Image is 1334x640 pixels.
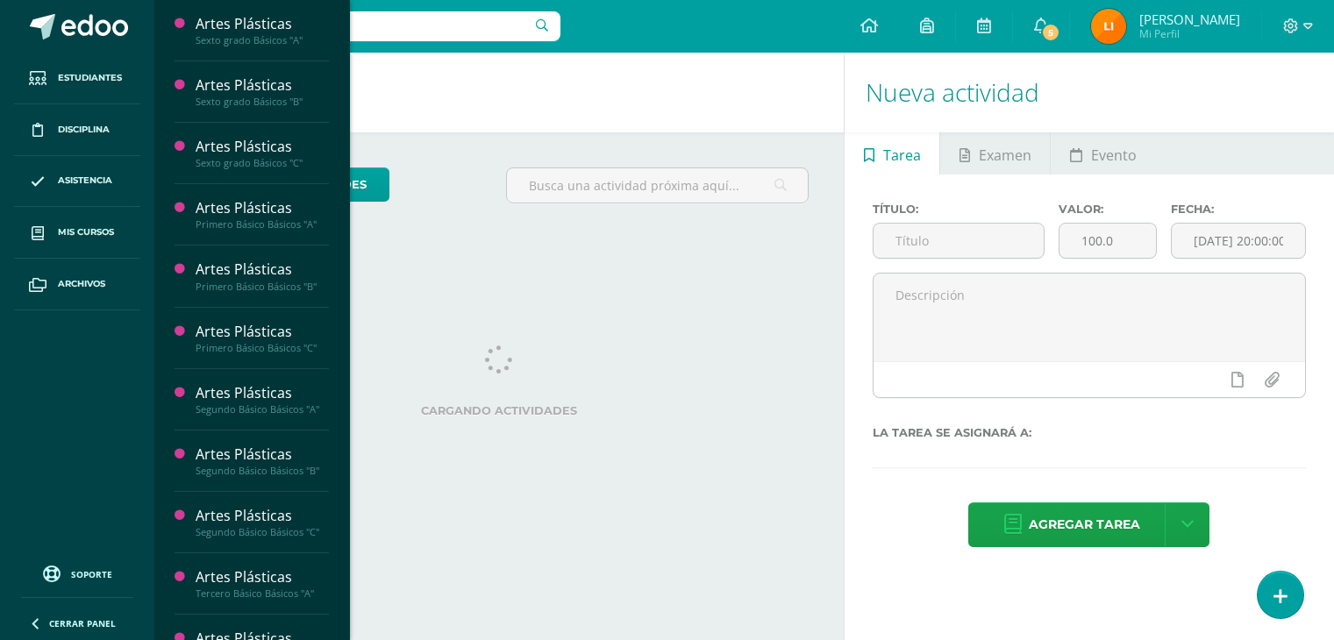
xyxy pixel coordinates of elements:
div: Primero Básico Básicos "A" [196,218,329,231]
span: Mi Perfil [1139,26,1240,41]
span: Evento [1091,134,1137,176]
input: Fecha de entrega [1172,224,1305,258]
a: Artes PlásticasPrimero Básico Básicos "C" [196,322,329,354]
input: Busca un usuario... [166,11,560,41]
span: Asistencia [58,174,112,188]
a: Soporte [21,561,133,585]
div: Artes Plásticas [196,506,329,526]
div: Sexto grado Básicos "A" [196,34,329,46]
a: Asistencia [14,156,140,208]
div: Segundo Básico Básicos "A" [196,403,329,416]
div: Artes Plásticas [196,383,329,403]
span: Cerrar panel [49,617,116,629]
span: Archivos [58,277,105,291]
a: Artes PlásticasPrimero Básico Básicos "B" [196,260,329,292]
div: Artes Plásticas [196,260,329,280]
a: Artes PlásticasSegundo Básico Básicos "C" [196,506,329,538]
label: Cargando actividades [189,404,809,417]
div: Tercero Básico Básicos "A" [196,587,329,600]
a: Artes PlásticasSegundo Básico Básicos "B" [196,444,329,477]
div: Segundo Básico Básicos "B" [196,465,329,477]
span: Agregar tarea [1029,503,1140,546]
div: Artes Plásticas [196,444,329,465]
input: Puntos máximos [1059,224,1156,258]
a: Mis cursos [14,207,140,259]
a: Artes PlásticasSexto grado Básicos "A" [196,14,329,46]
label: Fecha: [1171,203,1306,216]
div: Sexto grado Básicos "C" [196,157,329,169]
span: Tarea [883,134,921,176]
div: Primero Básico Básicos "C" [196,342,329,354]
div: Primero Básico Básicos "B" [196,281,329,293]
a: Examen [940,132,1050,174]
span: Disciplina [58,123,110,137]
div: Artes Plásticas [196,322,329,342]
a: Disciplina [14,104,140,156]
a: Artes PlásticasSexto grado Básicos "B" [196,75,329,108]
span: Examen [979,134,1031,176]
h1: Nueva actividad [866,53,1313,132]
a: Archivos [14,259,140,310]
h1: Actividades [175,53,823,132]
div: Artes Plásticas [196,14,329,34]
a: Evento [1051,132,1155,174]
span: [PERSON_NAME] [1139,11,1240,28]
span: Mis cursos [58,225,114,239]
div: Artes Plásticas [196,567,329,587]
input: Busca una actividad próxima aquí... [507,168,808,203]
div: Sexto grado Básicos "B" [196,96,329,108]
a: Artes PlásticasTercero Básico Básicos "A" [196,567,329,600]
div: Artes Plásticas [196,198,329,218]
a: Artes PlásticasPrimero Básico Básicos "A" [196,198,329,231]
div: Artes Plásticas [196,75,329,96]
div: Artes Plásticas [196,137,329,157]
span: Estudiantes [58,71,122,85]
span: 5 [1041,23,1060,42]
a: Tarea [845,132,939,174]
a: Artes PlásticasSegundo Básico Básicos "A" [196,383,329,416]
label: Valor: [1059,203,1157,216]
label: Título: [873,203,1045,216]
span: Soporte [71,568,112,580]
input: Título [874,224,1045,258]
a: Estudiantes [14,53,140,104]
label: La tarea se asignará a: [873,426,1306,439]
img: 28ecc1bf22103e0412e4709af4ae5810.png [1091,9,1126,44]
div: Segundo Básico Básicos "C" [196,526,329,538]
a: Artes PlásticasSexto grado Básicos "C" [196,137,329,169]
